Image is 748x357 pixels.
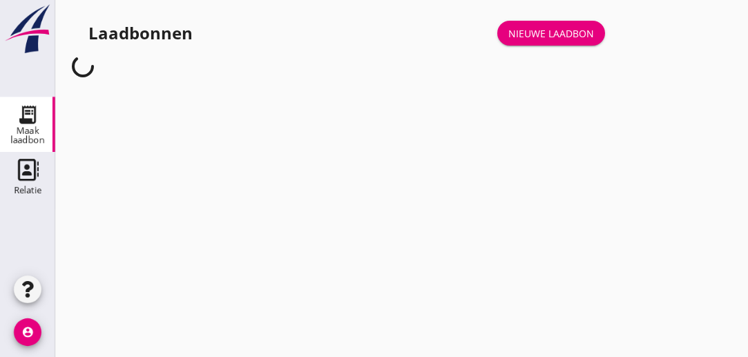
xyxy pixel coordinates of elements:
div: Laadbonnen [88,22,193,44]
i: account_circle [14,318,41,346]
div: Nieuwe laadbon [508,26,594,41]
a: Nieuwe laadbon [497,21,605,46]
div: Relatie [14,186,41,195]
img: logo-small.a267ee39.svg [3,3,52,55]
